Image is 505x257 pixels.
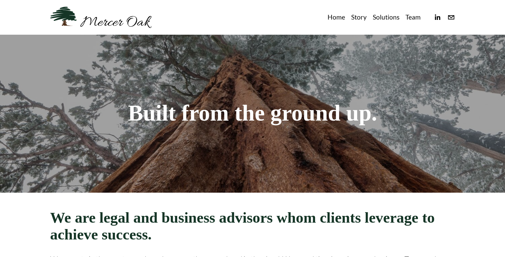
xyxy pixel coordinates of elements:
[351,12,367,23] a: Story
[50,210,455,243] h2: We are legal and business advisors whom clients leverage to achieve success.
[50,101,455,125] h1: Built from the ground up.
[433,13,441,21] a: linkedin-unauth
[405,12,421,23] a: Team
[328,12,345,23] a: Home
[373,12,399,23] a: Solutions
[447,13,455,21] a: info@merceroaklaw.com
